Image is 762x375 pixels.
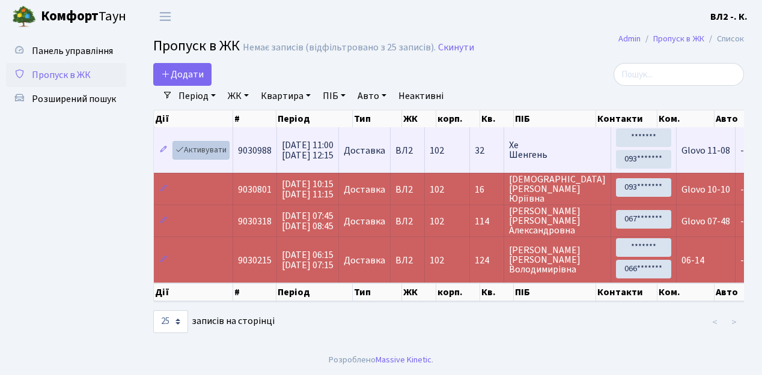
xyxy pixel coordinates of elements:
[344,217,385,226] span: Доставка
[438,42,474,53] a: Скинути
[353,86,391,106] a: Авто
[681,183,730,196] span: Glovo 10-10
[514,110,596,127] th: ПІБ
[153,310,188,333] select: записів на сторінці
[353,283,402,301] th: Тип
[344,256,385,265] span: Доставка
[282,209,334,233] span: [DATE] 07:45 [DATE] 08:45
[704,32,744,46] li: Список
[154,110,233,127] th: Дії
[153,35,240,56] span: Пропуск в ЖК
[509,245,606,274] span: [PERSON_NAME] [PERSON_NAME] Володимирівна
[318,86,350,106] a: ПІБ
[41,7,99,26] b: Комфорт
[430,254,444,267] span: 102
[740,254,744,267] span: -
[256,86,315,106] a: Квартира
[475,217,499,226] span: 114
[402,283,436,301] th: ЖК
[618,32,641,45] a: Admin
[41,7,126,27] span: Таун
[600,26,762,52] nav: breadcrumb
[233,283,276,301] th: #
[596,283,657,301] th: Контакти
[394,86,448,106] a: Неактивні
[344,146,385,155] span: Доставка
[174,86,221,106] a: Період
[282,248,334,272] span: [DATE] 06:15 [DATE] 07:15
[509,206,606,235] span: [PERSON_NAME] [PERSON_NAME] Александровна
[153,310,275,333] label: записів на сторінці
[514,283,596,301] th: ПІБ
[276,283,353,301] th: Період
[653,32,704,45] a: Пропуск в ЖК
[436,110,480,127] th: корп.
[395,217,419,226] span: ВЛ2
[12,5,36,29] img: logo.png
[233,110,276,127] th: #
[395,185,419,194] span: ВЛ2
[710,10,748,24] a: ВЛ2 -. К.
[475,256,499,265] span: 124
[6,39,126,63] a: Панель управління
[681,254,704,267] span: 06-14
[353,110,402,127] th: Тип
[681,144,730,157] span: Glovo 11-08
[238,183,272,196] span: 9030801
[430,183,444,196] span: 102
[480,110,514,127] th: Кв.
[509,175,606,203] span: [DEMOGRAPHIC_DATA] [PERSON_NAME] Юріївна
[509,140,606,160] span: Хе Шенгень
[657,283,715,301] th: Ком.
[681,215,730,228] span: Glovo 07-48
[395,256,419,265] span: ВЛ2
[154,283,233,301] th: Дії
[172,141,230,160] a: Активувати
[243,42,436,53] div: Немає записів (відфільтровано з 25 записів).
[238,254,272,267] span: 9030215
[376,353,431,366] a: Massive Kinetic
[740,183,744,196] span: -
[715,110,755,127] th: Авто
[402,110,436,127] th: ЖК
[223,86,254,106] a: ЖК
[282,178,334,201] span: [DATE] 10:15 [DATE] 11:15
[715,283,755,301] th: Авто
[153,63,212,86] a: Додати
[740,144,744,157] span: -
[480,283,514,301] th: Кв.
[740,215,744,228] span: -
[32,44,113,58] span: Панель управління
[32,68,91,82] span: Пропуск в ЖК
[596,110,657,127] th: Контакти
[436,283,480,301] th: корп.
[238,144,272,157] span: 9030988
[161,68,204,81] span: Додати
[150,7,180,26] button: Переключити навігацію
[344,185,385,194] span: Доставка
[710,10,748,23] b: ВЛ2 -. К.
[614,63,744,86] input: Пошук...
[475,146,499,155] span: 32
[430,215,444,228] span: 102
[475,185,499,194] span: 16
[6,87,126,111] a: Розширений пошук
[657,110,715,127] th: Ком.
[430,144,444,157] span: 102
[282,139,334,162] span: [DATE] 11:00 [DATE] 12:15
[329,353,433,367] div: Розроблено .
[238,215,272,228] span: 9030318
[32,92,116,106] span: Розширений пошук
[395,146,419,155] span: ВЛ2
[6,63,126,87] a: Пропуск в ЖК
[276,110,353,127] th: Період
